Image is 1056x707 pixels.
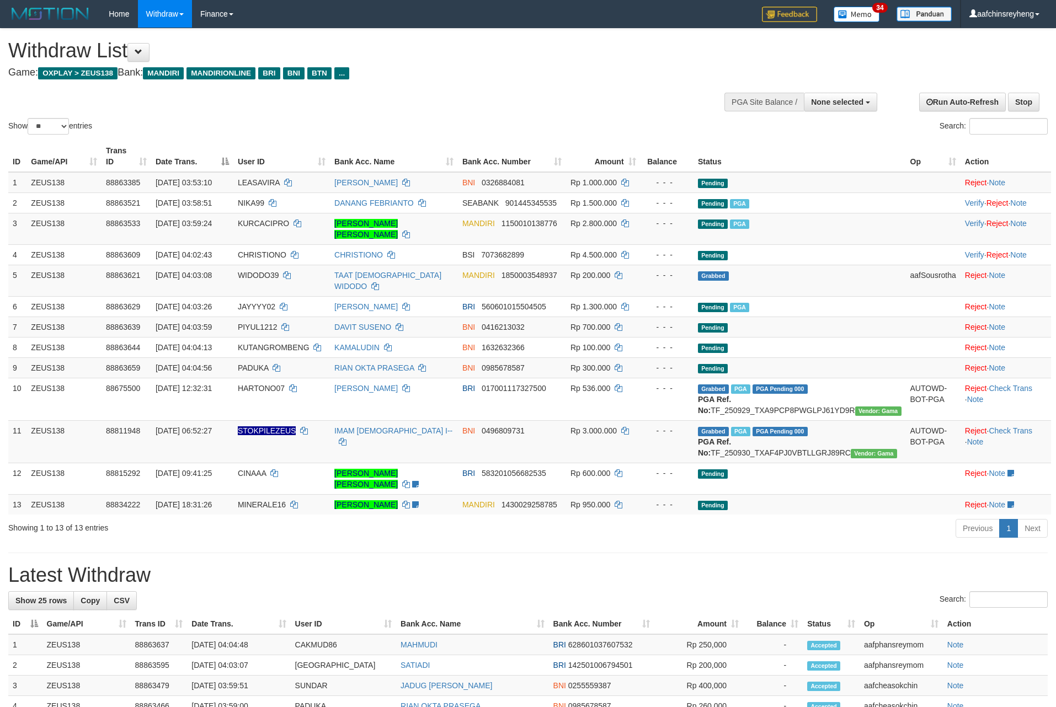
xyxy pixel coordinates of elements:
[156,363,212,372] span: [DATE] 04:04:56
[698,344,728,353] span: Pending
[238,469,266,478] span: CINAAA
[698,427,729,436] span: Grabbed
[570,271,610,280] span: Rp 200.000
[114,596,130,605] span: CSV
[961,244,1051,265] td: · ·
[698,199,728,208] span: Pending
[187,655,290,676] td: [DATE] 04:03:07
[645,218,689,229] div: - - -
[334,178,398,187] a: [PERSON_NAME]
[462,469,475,478] span: BRI
[238,271,279,280] span: WIDODO39
[334,343,380,352] a: KAMALUDIN
[654,655,743,676] td: Rp 200,000
[645,177,689,188] div: - - -
[969,118,1048,135] input: Search:
[462,343,475,352] span: BNI
[807,641,840,650] span: Accepted
[8,265,26,296] td: 5
[940,118,1048,135] label: Search:
[940,591,1048,608] label: Search:
[570,323,610,331] span: Rp 700.000
[238,343,310,352] span: KUTANGROMBENG
[28,118,69,135] select: Showentries
[187,634,290,655] td: [DATE] 04:04:48
[156,343,212,352] span: [DATE] 04:04:13
[804,93,877,111] button: None selected
[334,219,398,239] a: [PERSON_NAME] [PERSON_NAME]
[8,118,92,135] label: Show entries
[8,244,26,265] td: 4
[26,317,102,337] td: ZEUS138
[238,302,275,311] span: JAYYYY02
[482,343,525,352] span: Copy 1632632366 to clipboard
[698,271,729,281] span: Grabbed
[961,317,1051,337] td: ·
[334,199,414,207] a: DANANG FEBRIANTO
[989,426,1032,435] a: Check Trans
[986,250,1009,259] a: Reject
[8,317,26,337] td: 7
[743,655,803,676] td: -
[986,199,1009,207] a: Reject
[698,219,728,229] span: Pending
[482,178,525,187] span: Copy 0326884081 to clipboard
[334,67,349,79] span: ...
[807,661,840,671] span: Accepted
[26,265,102,296] td: ZEUS138
[965,199,984,207] a: Verify
[811,98,863,106] span: None selected
[986,219,1009,228] a: Reject
[654,614,743,634] th: Amount: activate to sort column ascending
[860,614,943,634] th: Op: activate to sort column ascending
[961,213,1051,244] td: · ·
[8,141,26,172] th: ID
[956,519,1000,538] a: Previous
[8,420,26,463] td: 11
[694,141,906,172] th: Status
[26,244,102,265] td: ZEUS138
[753,384,808,394] span: PGA Pending
[106,271,140,280] span: 88863621
[645,249,689,260] div: - - -
[156,199,212,207] span: [DATE] 03:58:51
[26,357,102,378] td: ZEUS138
[645,383,689,394] div: - - -
[238,199,264,207] span: NIKA99
[238,219,289,228] span: KURCACIPRO
[654,676,743,696] td: Rp 400,000
[965,250,984,259] a: Verify
[42,655,131,676] td: ZEUS138
[106,250,140,259] span: 88863609
[645,270,689,281] div: - - -
[106,591,137,610] a: CSV
[106,323,140,331] span: 88863639
[570,302,617,311] span: Rp 1.300.000
[906,265,961,296] td: aafSousrotha
[730,303,749,312] span: Marked by aaftrukkakada
[8,213,26,244] td: 3
[943,614,1048,634] th: Action
[26,141,102,172] th: Game/API: activate to sort column ascending
[8,463,26,494] td: 12
[947,661,964,669] a: Note
[743,614,803,634] th: Balance: activate to sort column ascending
[906,141,961,172] th: Op: activate to sort column ascending
[645,322,689,333] div: - - -
[969,591,1048,608] input: Search:
[947,681,964,690] a: Note
[698,323,728,333] span: Pending
[26,192,102,213] td: ZEUS138
[570,199,617,207] span: Rp 1.500.000
[106,384,140,393] span: 88675500
[762,7,817,22] img: Feedback.jpg
[502,500,557,509] span: Copy 1430029258785 to clipboard
[570,219,617,228] span: Rp 2.800.000
[989,500,1005,509] a: Note
[698,384,729,394] span: Grabbed
[102,141,151,172] th: Trans ID: activate to sort column ascending
[570,343,610,352] span: Rp 100.000
[570,469,610,478] span: Rp 600.000
[238,250,286,259] span: CHRISTIONO
[553,640,566,649] span: BRI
